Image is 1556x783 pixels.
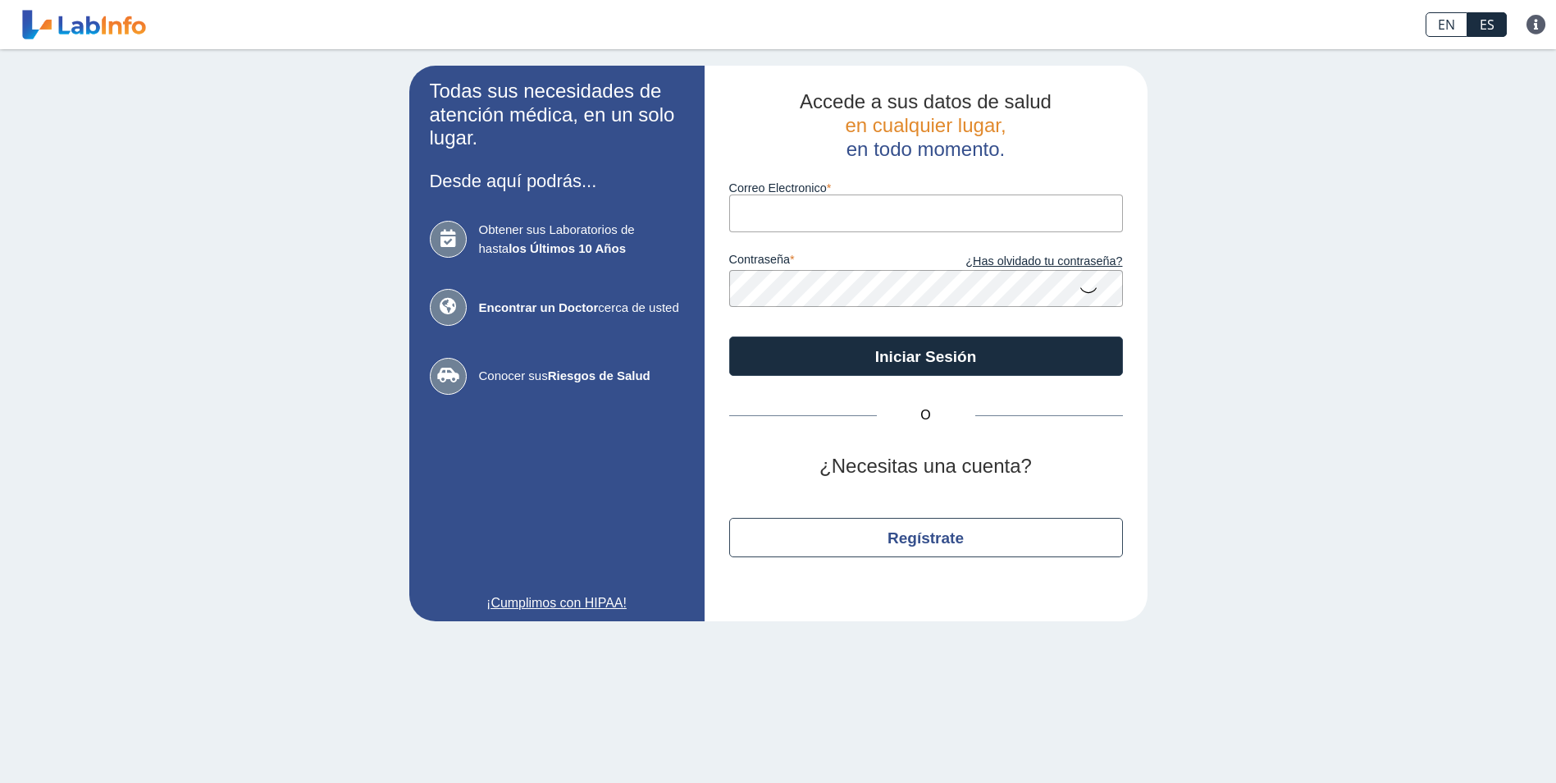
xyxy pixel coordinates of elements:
[729,518,1123,557] button: Regístrate
[479,299,684,318] span: cerca de usted
[729,337,1123,376] button: Iniciar Sesión
[926,253,1123,271] a: ¿Has olvidado tu contraseña?
[479,221,684,258] span: Obtener sus Laboratorios de hasta
[479,367,684,386] span: Conocer sus
[729,253,926,271] label: contraseña
[729,455,1123,478] h2: ¿Necesitas una cuenta?
[800,90,1052,112] span: Accede a sus datos de salud
[845,114,1006,136] span: en cualquier lugar,
[430,171,684,191] h3: Desde aquí podrás...
[877,405,975,425] span: O
[509,241,626,255] b: los Últimos 10 Años
[430,80,684,150] h2: Todas sus necesidades de atención médica, en un solo lugar.
[479,300,599,314] b: Encontrar un Doctor
[1467,12,1507,37] a: ES
[846,138,1005,160] span: en todo momento.
[430,593,684,613] a: ¡Cumplimos con HIPAA!
[729,181,1123,195] label: Correo Electronico
[1426,12,1467,37] a: EN
[548,369,650,382] b: Riesgos de Salud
